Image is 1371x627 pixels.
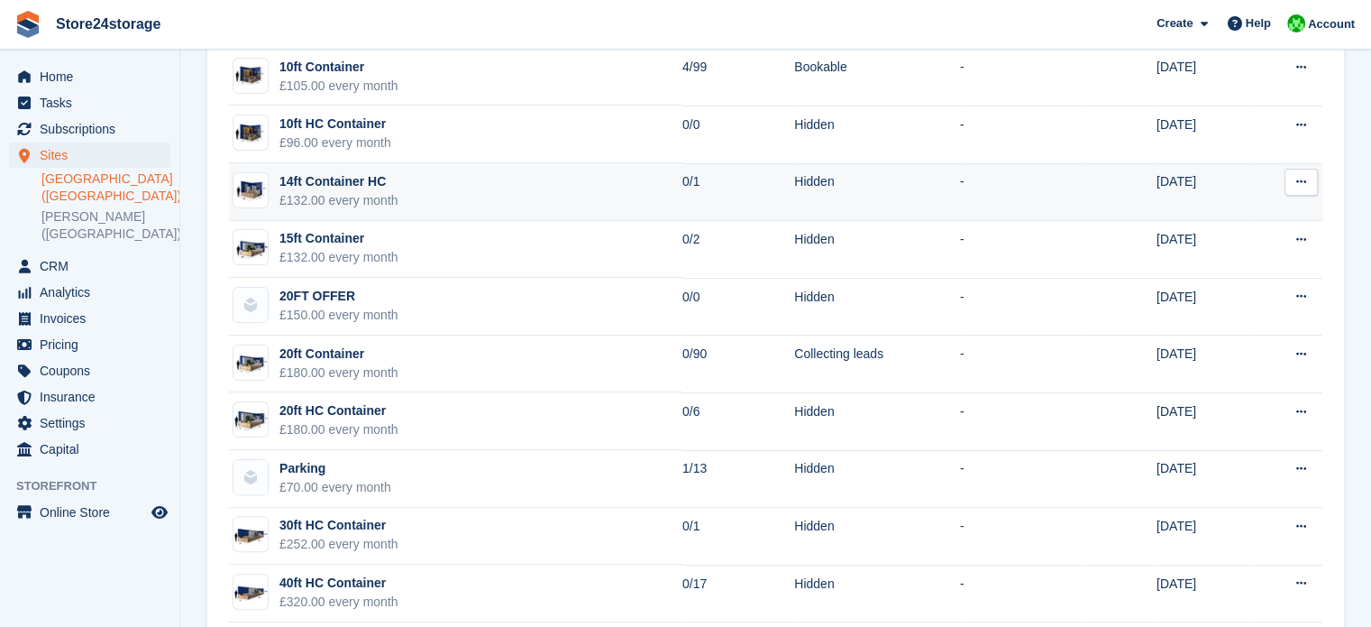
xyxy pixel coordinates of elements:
img: 20FT%20HC%20STORE.jpg [233,408,268,431]
span: Invoices [40,306,148,331]
a: menu [9,500,170,525]
td: [DATE] [1156,106,1252,163]
td: 0/2 [682,221,794,279]
div: 20ft Container [279,345,398,364]
td: Hidden [794,221,960,279]
td: [DATE] [1156,163,1252,221]
td: Bookable [794,49,960,106]
td: Hidden [794,450,960,508]
a: menu [9,280,170,305]
div: £132.00 every month [279,248,398,267]
div: 40ft HC Container [279,574,398,593]
div: £70.00 every month [279,478,391,497]
img: blank-unit-type-icon-ffbac7b88ba66c5e286b0e438baccc4b9c83835d4c34f86887a83fc20ec27e7b.svg [233,288,268,322]
span: Insurance [40,384,148,410]
a: menu [9,90,170,115]
td: 0/90 [682,336,794,393]
img: blank-unit-type-icon-ffbac7b88ba66c5e286b0e438baccc4b9c83835d4c34f86887a83fc20ec27e7b.svg [233,460,268,494]
td: - [960,163,1084,221]
span: Create [1156,14,1193,32]
a: Preview store [149,502,170,523]
td: Hidden [794,392,960,450]
div: £96.00 every month [279,134,391,152]
span: Sites [40,143,148,168]
td: 0/1 [682,508,794,566]
td: 4/99 [682,49,794,106]
td: [DATE] [1156,508,1252,566]
div: 14ft Container HC [279,172,398,191]
td: 0/6 [682,392,794,450]
td: - [960,450,1084,508]
img: manston.png [233,121,268,145]
div: £132.00 every month [279,191,398,210]
div: 30ft HC Container [279,516,398,535]
a: menu [9,306,170,331]
td: [DATE] [1156,565,1252,622]
td: - [960,392,1084,450]
td: [DATE] [1156,221,1252,279]
div: 20ft HC Container [279,401,398,420]
td: 0/17 [682,565,794,622]
span: Coupons [40,358,148,383]
a: [PERSON_NAME] ([GEOGRAPHIC_DATA]) [41,208,170,243]
a: menu [9,437,170,462]
td: 0/0 [682,106,794,163]
a: menu [9,116,170,142]
a: menu [9,254,170,279]
span: Home [40,64,148,89]
div: 15ft Container [279,229,398,248]
a: menu [9,143,170,168]
span: Account [1308,15,1355,33]
td: Collecting leads [794,336,960,393]
a: menu [9,358,170,383]
img: 20ft%20Pic.png [233,351,268,373]
td: - [960,336,1084,393]
a: menu [9,64,170,89]
img: 40ft%20HC.png [233,581,268,604]
td: [DATE] [1156,278,1252,336]
a: menu [9,332,170,357]
div: £252.00 every month [279,535,398,554]
td: [DATE] [1156,392,1252,450]
td: - [960,106,1084,163]
td: Hidden [794,106,960,163]
div: 10ft HC Container [279,115,391,134]
td: - [960,508,1084,566]
div: 10ft Container [279,58,398,77]
div: £180.00 every month [279,364,398,383]
span: Analytics [40,280,148,305]
span: Subscriptions [40,116,148,142]
img: 14ft.png [233,178,268,204]
span: Settings [40,410,148,436]
td: [DATE] [1156,49,1252,106]
td: 1/13 [682,450,794,508]
img: manston.png [233,63,268,88]
img: 15ft.png [233,236,268,260]
td: [DATE] [1156,450,1252,508]
span: Pricing [40,332,148,357]
td: - [960,565,1084,622]
td: Hidden [794,278,960,336]
span: CRM [40,254,148,279]
div: £180.00 every month [279,420,398,439]
td: [DATE] [1156,336,1252,393]
img: stora-icon-8386f47178a22dfd0bd8f6a31ec36ba5ce8667c1dd55bd0f319d3a0aa187defe.svg [14,11,41,38]
div: £150.00 every month [279,306,398,325]
a: Store24storage [49,9,169,39]
div: £105.00 every month [279,77,398,96]
td: 0/0 [682,278,794,336]
td: Hidden [794,508,960,566]
span: Online Store [40,500,148,525]
div: £320.00 every month [279,593,398,612]
span: Tasks [40,90,148,115]
td: - [960,221,1084,279]
div: Parking [279,459,391,478]
td: Hidden [794,163,960,221]
td: 0/1 [682,163,794,221]
a: menu [9,384,170,410]
img: 30ft%20HC.png [233,523,268,546]
img: Tracy Harper [1287,14,1305,32]
span: Capital [40,437,148,462]
a: [GEOGRAPHIC_DATA] ([GEOGRAPHIC_DATA]) [41,171,170,205]
td: Hidden [794,565,960,622]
